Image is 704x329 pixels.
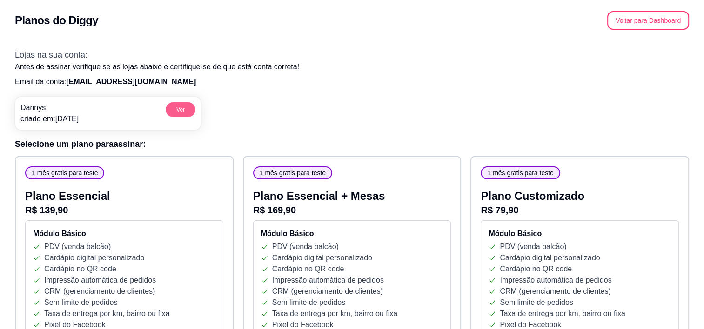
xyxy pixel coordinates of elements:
p: Dannys [20,102,79,113]
span: [EMAIL_ADDRESS][DOMAIN_NAME] [66,78,196,86]
p: Sem limite de pedidos [500,297,573,308]
p: Impressão automática de pedidos [500,275,611,286]
p: Taxa de entrega por km, bairro ou fixa [272,308,397,319]
p: Plano Essencial [25,189,223,204]
p: Plano Customizado [481,189,679,204]
p: Cardápio no QR code [500,263,572,275]
p: criado em: [DATE] [20,113,79,125]
p: Plano Essencial + Mesas [253,189,451,204]
button: Voltar para Dashboard [607,11,689,30]
p: Sem limite de pedidos [272,297,345,308]
h4: Módulo Básico [261,228,443,239]
p: CRM (gerenciamento de clientes) [272,286,383,297]
p: Antes de assinar verifique se as lojas abaixo e certifique-se de que está conta correta! [15,61,689,72]
p: PDV (venda balcão) [272,241,339,252]
p: Taxa de entrega por km, bairro ou fixa [500,308,625,319]
p: CRM (gerenciamento de clientes) [44,286,155,297]
p: R$ 139,90 [25,204,223,217]
h3: Lojas na sua conta: [15,48,689,61]
span: 1 mês gratis para teste [256,168,329,178]
p: CRM (gerenciamento de clientes) [500,286,610,297]
span: 1 mês gratis para teste [483,168,557,178]
h4: Módulo Básico [33,228,215,239]
p: R$ 169,90 [253,204,451,217]
h4: Módulo Básico [489,228,671,239]
a: Voltar para Dashboard [607,16,689,24]
button: Ver [166,102,195,117]
p: Email da conta: [15,76,689,87]
p: Impressão automática de pedidos [44,275,156,286]
span: 1 mês gratis para teste [28,168,101,178]
h2: Planos do Diggy [15,13,98,28]
p: Sem limite de pedidos [44,297,117,308]
p: R$ 79,90 [481,204,679,217]
p: Impressão automática de pedidos [272,275,384,286]
p: Cardápio digital personalizado [272,252,372,263]
p: PDV (venda balcão) [500,241,566,252]
p: PDV (venda balcão) [44,241,111,252]
p: Cardápio digital personalizado [44,252,144,263]
p: Taxa de entrega por km, bairro ou fixa [44,308,169,319]
p: Cardápio no QR code [272,263,344,275]
a: Dannyscriado em:[DATE]Ver [15,97,201,130]
h3: Selecione um plano para assinar : [15,138,689,151]
p: Cardápio digital personalizado [500,252,600,263]
p: Cardápio no QR code [44,263,116,275]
